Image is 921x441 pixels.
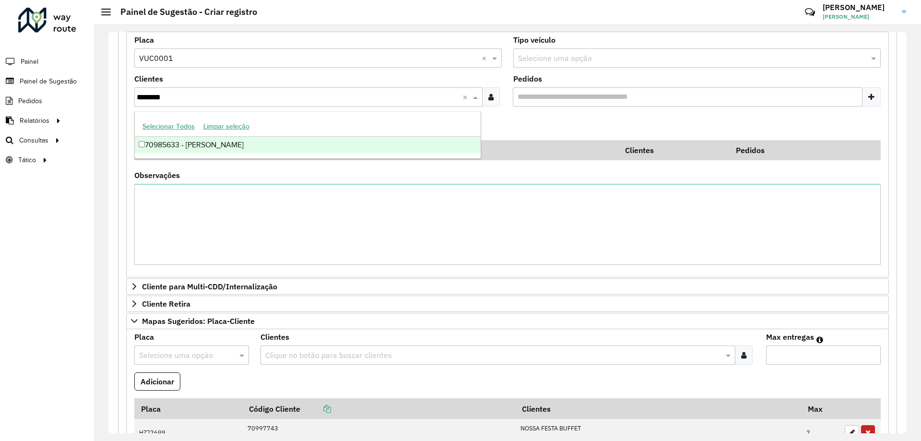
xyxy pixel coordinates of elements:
th: Clientes [515,398,801,418]
a: Contato Rápido [800,2,820,23]
span: [PERSON_NAME] [823,12,895,21]
a: Mapas Sugeridos: Placa-Cliente [126,313,889,329]
span: Mapas Sugeridos: Placa-Cliente [142,317,255,325]
span: Pedidos [18,96,42,106]
span: Cliente Retira [142,300,190,308]
span: Clear all [482,52,490,64]
a: Copiar [300,404,331,414]
span: Tático [18,155,36,165]
th: Placa [134,398,242,418]
span: Clear all [462,91,471,103]
th: Código Cliente [242,398,515,418]
span: Painel [21,57,38,67]
h3: [PERSON_NAME] [823,3,895,12]
span: Consultas [19,135,48,145]
button: Adicionar [134,372,180,391]
span: Painel de Sugestão [20,76,77,86]
ng-dropdown-panel: Options list [134,111,481,159]
span: Cliente para Multi-CDD/Internalização [142,283,277,290]
th: Max [802,398,840,418]
button: Limpar seleção [199,119,254,134]
label: Placa [134,34,154,46]
th: Pedidos [729,140,840,160]
div: 70985633 - [PERSON_NAME] [135,137,481,153]
label: Observações [134,169,180,181]
label: Clientes [134,73,163,84]
a: Cliente Retira [126,296,889,312]
th: Clientes [618,140,729,160]
label: Max entregas [766,331,814,343]
span: Relatórios [20,116,49,126]
h2: Painel de Sugestão - Criar registro [111,7,257,17]
button: Selecionar Todos [138,119,199,134]
em: Máximo de clientes que serão colocados na mesma rota com os clientes informados [816,336,823,344]
a: Cliente para Multi-CDD/Internalização [126,278,889,295]
label: Pedidos [513,73,542,84]
label: Placa [134,331,154,343]
label: Tipo veículo [513,34,555,46]
div: Cliente para Recarga [126,32,889,278]
th: Código Cliente [367,140,618,160]
label: Clientes [260,331,289,343]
